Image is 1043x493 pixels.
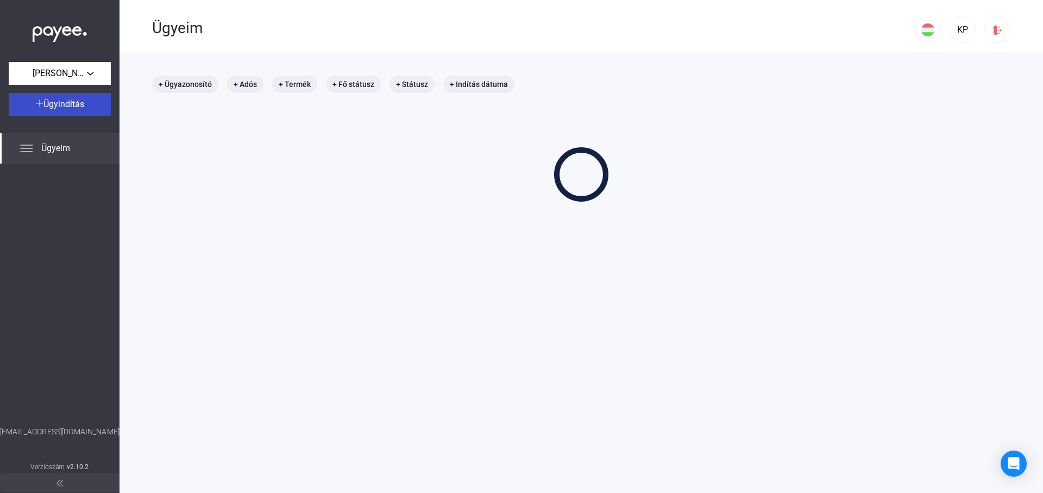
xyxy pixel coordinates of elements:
span: Ügyindítás [43,99,84,109]
button: Ügyindítás [9,93,111,116]
button: logout-red [984,17,1010,43]
img: HU [921,23,934,36]
img: arrow-double-left-grey.svg [56,480,63,486]
span: [PERSON_NAME] [33,67,87,80]
div: Ügyeim [152,19,915,38]
mat-chip: + Fő státusz [326,76,381,93]
div: Open Intercom Messenger [1001,451,1027,477]
button: KP [950,17,976,43]
span: Ügyeim [41,142,70,155]
mat-chip: + Státusz [389,76,435,93]
button: [PERSON_NAME] [9,62,111,85]
mat-chip: + Termék [272,76,317,93]
img: white-payee-white-dot.svg [33,20,87,42]
strong: v2.10.2 [67,463,89,471]
img: logout-red [992,24,1003,36]
img: list.svg [20,142,33,155]
mat-chip: + Adós [227,76,263,93]
mat-chip: + Indítás dátuma [443,76,514,93]
div: KP [953,23,972,36]
button: HU [915,17,941,43]
img: plus-white.svg [36,99,43,107]
mat-chip: + Ügyazonosító [152,76,218,93]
